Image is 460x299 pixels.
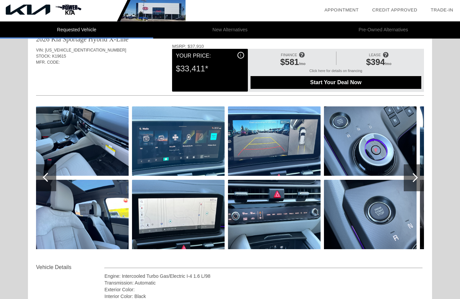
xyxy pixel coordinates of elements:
[36,107,129,176] img: 722ab85534e94f0ca1d76435aafd684a.jpg
[36,54,51,59] span: STOCK:
[176,60,244,78] div: $33,411*
[153,22,306,39] li: New Alternatives
[324,107,417,176] img: 075b7440aa5e4f56bcbcc418069654a2.jpg
[366,58,385,67] span: $394
[45,48,126,53] span: [US_VEHICLE_IDENTIFICATION_NUMBER]
[104,287,423,293] div: Exterior Color:
[104,280,423,287] div: Transmission: Automatic
[52,54,66,59] span: K19615
[259,80,413,86] span: Start Your Deal Now
[324,180,417,250] img: 71bc62cfb496427dbbe380f148f5cc02.jpg
[228,107,321,176] img: 859cfd45d3874d678b192883f52f1d14.jpg
[280,58,299,67] span: $581
[36,48,44,53] span: VIN:
[132,107,225,176] img: 07f725dbbbac4bf993fa0eee94d45197.jpg
[176,52,244,60] div: Your Price:
[132,180,225,250] img: 6929007cc8324b469d4749620833337f.jpg
[307,22,460,39] li: Pre-Owned Alternatives
[172,44,424,49] div: MSRP: $37,910
[324,7,359,12] a: Appointment
[372,7,417,12] a: Credit Approved
[281,53,297,57] span: FINANCE
[36,264,104,272] div: Vehicle Details
[369,53,381,57] span: LEASE
[340,58,418,69] div: /mo
[251,69,421,76] div: Click here for details on financing
[36,60,60,65] span: MFR. CODE:
[240,53,241,58] span: i
[36,76,424,87] div: Quoted on [DATE] 4:21:43 PM
[104,273,423,280] div: Engine: Intercooled Turbo Gas/Electric I-4 1.6 L/98
[254,58,332,69] div: /mo
[36,180,129,250] img: 7f72da23be71461d91c3895408fc794a.jpg
[228,180,321,250] img: 0f7da840c98147018ae64d7250eb3b5b.jpg
[431,7,453,12] a: Trade-In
